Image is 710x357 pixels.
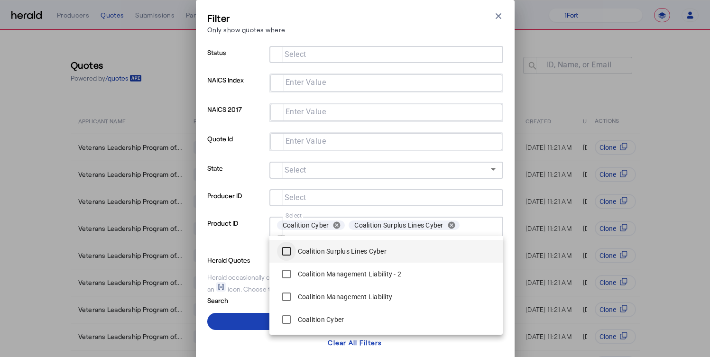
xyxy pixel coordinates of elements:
mat-label: Enter Value [286,78,326,87]
h3: Filter [207,11,286,25]
label: Coalition Management Liability - 2 [296,269,402,279]
p: Quote Id [207,132,266,162]
label: Coalition Surplus Lines Cyber [296,247,387,256]
mat-chip-grid: Selection [278,76,495,88]
p: Herald Quotes [207,254,281,265]
p: NAICS Index [207,73,266,103]
mat-label: Enter Value [286,107,326,116]
label: Coalition Management Liability [296,292,393,302]
p: Only show quotes where [207,25,286,35]
p: Producer ID [207,189,266,217]
mat-chip-grid: Selection [277,191,496,202]
mat-chip-grid: Selection [277,219,496,243]
button: Clear All Filters [207,334,503,351]
p: Search [207,294,281,305]
div: Clear All Filters [328,338,382,348]
mat-label: Select [285,165,306,174]
p: NAICS 2017 [207,103,266,132]
mat-chip-grid: Selection [277,48,496,59]
span: Coalition Surplus Lines Cyber [354,220,443,230]
p: State [207,162,266,189]
mat-chip-grid: Selection [278,106,495,117]
label: Coalition Cyber [296,315,344,324]
mat-label: Enter Value [286,137,326,146]
button: Apply Filters [207,313,503,330]
mat-chip-grid: Selection [278,135,495,146]
mat-label: Select [285,50,306,59]
mat-label: Select [286,212,302,219]
span: Coalition Cyber [283,220,329,230]
button: remove Coalition Cyber [329,221,345,229]
p: Product ID [207,217,266,254]
mat-label: Select [285,193,306,202]
p: Status [207,46,266,73]
button: remove Coalition Surplus Lines Cyber [443,221,460,229]
div: Herald occasionally creates quotes on your behalf for testing purposes, which will be shown with ... [207,273,503,294]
